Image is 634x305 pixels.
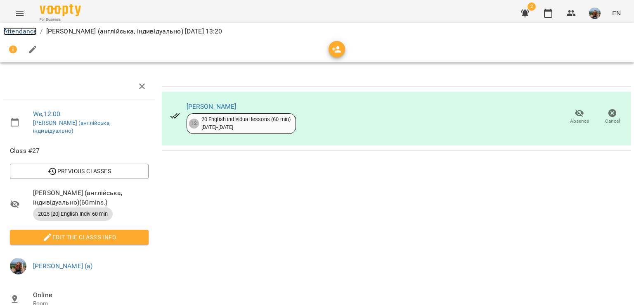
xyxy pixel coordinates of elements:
[3,27,37,35] a: Attendance
[563,105,596,129] button: Absence
[10,146,149,156] span: Class #27
[189,119,199,129] div: 12
[33,290,149,300] span: Online
[10,230,149,245] button: Edit the class's Info
[40,26,43,36] li: /
[40,4,81,16] img: Voopty Logo
[17,166,142,176] span: Previous Classes
[10,164,149,179] button: Previous Classes
[528,2,536,11] span: 2
[10,3,30,23] button: Menu
[33,210,113,218] span: 2025 [20] English Indiv 60 min
[589,7,601,19] img: fade860515acdeec7c3b3e8f399b7c1b.jpg
[3,26,631,36] nav: breadcrumb
[33,119,111,134] a: [PERSON_NAME] (англійська, індивідуально)
[612,9,621,17] span: EN
[570,118,589,125] span: Absence
[33,110,60,118] a: We , 12:00
[10,258,26,274] img: fade860515acdeec7c3b3e8f399b7c1b.jpg
[17,232,142,242] span: Edit the class's Info
[609,5,624,21] button: EN
[33,188,149,207] span: [PERSON_NAME] (англійська, індивідуально) ( 60 mins. )
[201,116,291,131] div: 20 English individual lessons (60 min) [DATE] - [DATE]
[605,118,620,125] span: Cancel
[40,17,81,22] span: For Business
[33,262,93,270] a: [PERSON_NAME] (а)
[187,102,237,110] a: [PERSON_NAME]
[596,105,629,129] button: Cancel
[46,26,222,36] p: [PERSON_NAME] (англійська, індивідуально) [DATE] 13:20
